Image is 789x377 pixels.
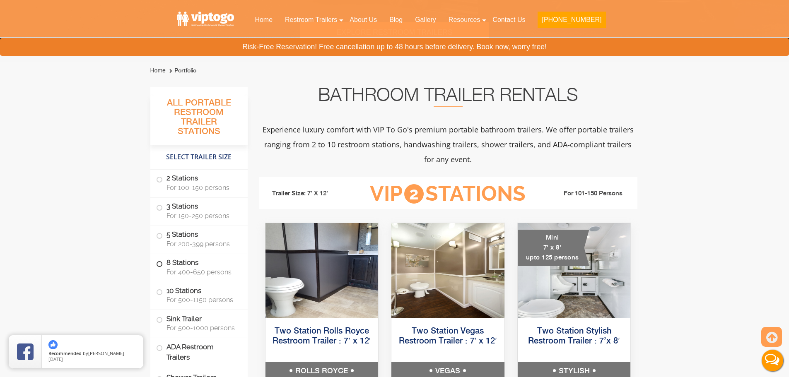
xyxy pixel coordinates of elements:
[539,189,632,199] li: For 101-150 Persons
[265,181,357,206] li: Trailer Size: 7' X 12'
[756,344,789,377] button: Live Chat
[528,327,620,346] a: Two Station Stylish Restroom Trailer : 7’x 8′
[538,12,606,28] button: [PHONE_NUMBER]
[167,66,196,76] li: Portfolio
[156,198,242,223] label: 3 Stations
[166,184,238,192] span: For 100-150 persons
[150,96,248,145] h3: All Portable Restroom Trailer Stations
[531,11,612,33] a: [PHONE_NUMBER]
[279,11,343,29] a: Restroom Trailers
[17,343,34,360] img: Review Rating
[156,170,242,195] label: 2 Stations
[150,149,248,165] h4: Select Trailer Size
[343,11,383,29] a: About Us
[486,11,531,29] a: Contact Us
[88,350,124,356] span: [PERSON_NAME]
[48,351,137,357] span: by
[166,268,238,276] span: For 400-650 persons
[399,327,497,346] a: Two Station Vegas Restroom Trailer : 7′ x 12′
[166,296,238,304] span: For 500-1150 persons
[357,182,538,205] h3: VIP Stations
[156,338,242,366] label: ADA Restroom Trailers
[156,226,242,252] label: 5 Stations
[518,223,631,318] img: A mini restroom trailer with two separate stations and separate doors for males and females
[166,240,238,248] span: For 200-399 persons
[383,11,409,29] a: Blog
[48,350,82,356] span: Recommended
[518,230,589,266] div: Mini 7' x 8' upto 125 persons
[156,282,242,308] label: 10 Stations
[48,340,58,349] img: thumbs up icon
[409,11,442,29] a: Gallery
[166,324,238,332] span: For 500-1000 persons
[156,310,242,336] label: Sink Trailer
[273,327,371,346] a: Two Station Rolls Royce Restroom Trailer : 7′ x 12′
[48,356,63,362] span: [DATE]
[442,11,486,29] a: Resources
[166,212,238,220] span: For 150-250 persons
[259,122,637,167] p: Experience luxury comfort with VIP To Go's premium portable bathroom trailers. We offer portable ...
[156,254,242,280] label: 8 Stations
[404,184,424,204] span: 2
[391,223,504,318] img: Side view of two station restroom trailer with separate doors for males and females
[150,67,166,74] a: Home
[265,223,379,318] img: Side view of two station restroom trailer with separate doors for males and females
[249,11,279,29] a: Home
[259,87,637,107] h2: Bathroom Trailer Rentals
